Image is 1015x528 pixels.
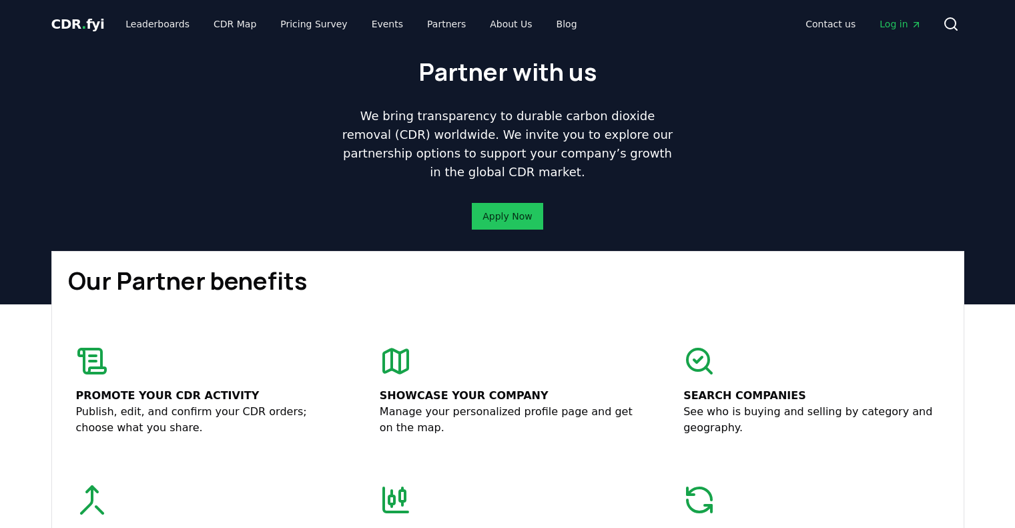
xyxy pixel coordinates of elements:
[51,16,105,32] span: CDR fyi
[683,404,939,436] p: See who is buying and selling by category and geography.
[479,12,543,36] a: About Us
[203,12,267,36] a: CDR Map
[270,12,358,36] a: Pricing Survey
[880,17,921,31] span: Log in
[76,388,332,404] p: Promote your CDR activity
[416,12,476,36] a: Partners
[795,12,866,36] a: Contact us
[361,12,414,36] a: Events
[337,107,679,182] p: We bring transparency to durable carbon dioxide removal (CDR) worldwide. We invite you to explore...
[115,12,200,36] a: Leaderboards
[418,59,597,85] h1: Partner with us
[546,12,588,36] a: Blog
[380,388,635,404] p: Showcase your company
[51,15,105,33] a: CDR.fyi
[380,404,635,436] p: Manage your personalized profile page and get on the map.
[76,404,332,436] p: Publish, edit, and confirm your CDR orders; choose what you share.
[68,268,948,294] h1: Our Partner benefits
[795,12,932,36] nav: Main
[81,16,86,32] span: .
[472,203,543,230] button: Apply Now
[482,210,532,223] a: Apply Now
[869,12,932,36] a: Log in
[683,388,939,404] p: Search companies
[115,12,587,36] nav: Main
